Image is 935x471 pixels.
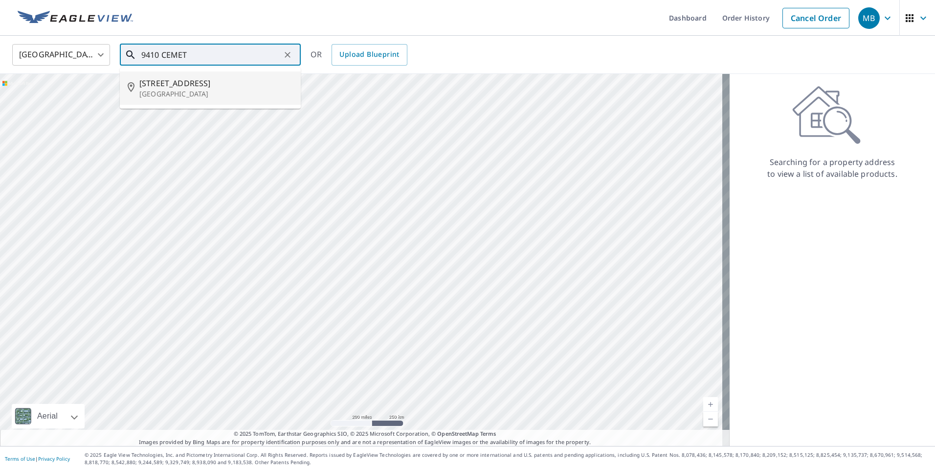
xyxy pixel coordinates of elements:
[5,456,70,462] p: |
[34,404,61,428] div: Aerial
[339,48,399,61] span: Upload Blueprint
[18,11,133,25] img: EV Logo
[311,44,407,66] div: OR
[437,430,478,437] a: OpenStreetMap
[767,156,898,180] p: Searching for a property address to view a list of available products.
[139,89,293,99] p: [GEOGRAPHIC_DATA]
[141,41,281,69] input: Search by address or latitude-longitude
[5,455,35,462] a: Terms of Use
[139,77,293,89] span: [STREET_ADDRESS]
[480,430,496,437] a: Terms
[38,455,70,462] a: Privacy Policy
[12,41,110,69] div: [GEOGRAPHIC_DATA]
[12,404,85,428] div: Aerial
[234,430,496,438] span: © 2025 TomTom, Earthstar Geographics SIO, © 2025 Microsoft Corporation, ©
[281,48,294,62] button: Clear
[703,397,718,412] a: Current Level 5, Zoom In
[85,451,930,466] p: © 2025 Eagle View Technologies, Inc. and Pictometry International Corp. All Rights Reserved. Repo...
[332,44,407,66] a: Upload Blueprint
[782,8,849,28] a: Cancel Order
[703,412,718,426] a: Current Level 5, Zoom Out
[858,7,880,29] div: MB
